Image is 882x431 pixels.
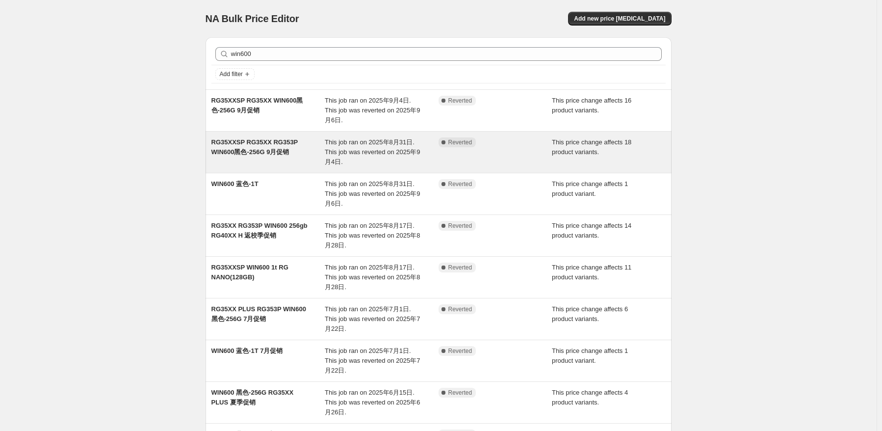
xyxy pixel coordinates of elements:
span: This job ran on 2025年8月17日. This job was reverted on 2025年8月28日. [325,264,420,291]
span: This price change affects 1 product variant. [552,347,628,364]
span: RG35XXSP RG35XX WIN600黑色-256G 9月促销 [211,97,303,114]
button: Add new price [MEDICAL_DATA] [568,12,671,26]
span: Add filter [220,70,243,78]
span: Reverted [448,180,472,188]
span: This job ran on 2025年6月15日. This job was reverted on 2025年6月26日. [325,389,420,416]
span: This job ran on 2025年8月31日. This job was reverted on 2025年9月6日. [325,180,420,207]
span: This price change affects 1 product variant. [552,180,628,197]
span: This price change affects 14 product variants. [552,222,631,239]
span: Reverted [448,222,472,230]
span: This job ran on 2025年7月1日. This job was reverted on 2025年7月22日. [325,305,420,332]
span: This job ran on 2025年9月4日. This job was reverted on 2025年9月6日. [325,97,420,124]
span: This job ran on 2025年8月17日. This job was reverted on 2025年8月28日. [325,222,420,249]
span: This price change affects 16 product variants. [552,97,631,114]
span: This price change affects 4 product variants. [552,389,628,406]
span: Reverted [448,264,472,271]
span: This price change affects 18 product variants. [552,138,631,156]
span: RG35XXSP RG35XX RG353P WIN600黑色-256G 9月促销 [211,138,298,156]
span: This job ran on 2025年8月31日. This job was reverted on 2025年9月4日. [325,138,420,165]
span: WIN600 蓝色-1T 7月促销 [211,347,283,354]
span: Reverted [448,305,472,313]
span: WIN600 蓝色-1T [211,180,259,188]
span: Reverted [448,347,472,355]
span: This price change affects 11 product variants. [552,264,631,281]
span: NA Bulk Price Editor [206,13,299,24]
span: This job ran on 2025年7月1日. This job was reverted on 2025年7月22日. [325,347,420,374]
button: Add filter [215,68,255,80]
span: Reverted [448,138,472,146]
span: Add new price [MEDICAL_DATA] [574,15,665,23]
span: Reverted [448,97,472,105]
span: This price change affects 6 product variants. [552,305,628,323]
span: RG35XX PLUS RG353P WIN600黑色-256G 7月促销 [211,305,306,323]
span: WIN600 黑色-256G RG35XX PLUS 夏季促销 [211,389,294,406]
span: RG35XXSP WIN600 1t RG NANO(128GB) [211,264,288,281]
span: Reverted [448,389,472,397]
span: RG35XX RG353P WIN600 256gb RG40XX H 返校季促销 [211,222,308,239]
